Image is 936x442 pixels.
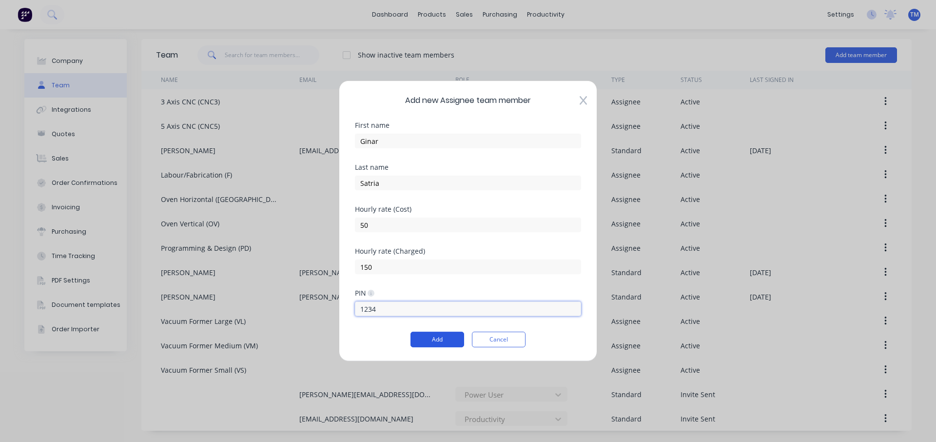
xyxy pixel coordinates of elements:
span: Add new Assignee team member [355,95,581,106]
input: $0 [355,218,581,232]
div: PIN [355,288,374,298]
div: First name [355,122,581,129]
button: Add [410,332,464,347]
div: Last name [355,164,581,171]
div: Hourly rate (Cost) [355,206,581,213]
div: Hourly rate (Charged) [355,248,581,255]
button: Cancel [472,332,526,347]
input: $0 [355,260,581,274]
